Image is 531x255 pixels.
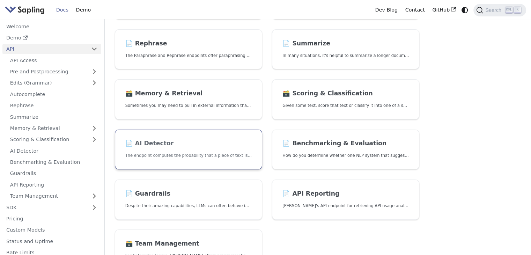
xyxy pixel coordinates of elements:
img: Sapling.ai [5,5,45,15]
button: Search (Ctrl+K) [473,4,526,16]
p: The Paraphrase and Rephrase endpoints offer paraphrasing for particular styles. [125,52,252,59]
a: AI Detector [6,146,101,156]
button: Switch between dark and light mode (currently system mode) [460,5,470,15]
a: Demo [72,5,95,15]
a: Rephrase [6,101,101,111]
h2: Benchmarking & Evaluation [282,140,409,147]
button: Expand sidebar category 'SDK' [87,202,101,212]
h2: Scoring & Classification [282,90,409,97]
span: Search [483,7,506,13]
a: Demo [2,33,101,43]
h2: Summarize [282,40,409,48]
a: 🗃️ Scoring & ClassificationGiven some text, score that text or classify it into one of a set of p... [272,79,419,119]
p: Given some text, score that text or classify it into one of a set of pre-specified categories. [282,102,409,109]
a: API [2,44,87,54]
a: GitHub [428,5,459,15]
h2: AI Detector [125,140,252,147]
h2: Team Management [125,240,252,248]
p: Despite their amazing capabilities, LLMs can often behave in undesired [125,203,252,209]
p: The endpoint computes the probability that a piece of text is AI-generated, [125,152,252,159]
p: In many situations, it's helpful to summarize a longer document into a shorter, more easily diges... [282,52,409,59]
a: Team Management [6,191,101,201]
a: Status and Uptime [2,236,101,246]
a: Summarize [6,112,101,122]
a: Guardrails [6,168,101,178]
button: Collapse sidebar category 'API' [87,44,101,54]
a: Welcome [2,21,101,31]
h2: Memory & Retrieval [125,90,252,97]
kbd: K [514,7,521,13]
h2: Rephrase [125,40,252,48]
a: 📄️ API Reporting[PERSON_NAME]'s API endpoint for retrieving API usage analytics. [272,180,419,220]
a: 📄️ AI DetectorThe endpoint computes the probability that a piece of text is AI-generated, [115,130,262,170]
a: Pre and Postprocessing [6,67,101,77]
a: API Access [6,55,101,65]
a: Memory & Retrieval [6,123,101,133]
a: Benchmarking & Evaluation [6,157,101,167]
a: Contact [401,5,429,15]
a: 📄️ RephraseThe Paraphrase and Rephrase endpoints offer paraphrasing for particular styles. [115,29,262,70]
h2: API Reporting [282,190,409,198]
a: 📄️ GuardrailsDespite their amazing capabilities, LLMs can often behave in undesired [115,180,262,220]
a: API Reporting [6,180,101,190]
a: Scoring & Classification [6,134,101,145]
a: Autocomplete [6,89,101,99]
a: Custom Models [2,225,101,235]
a: 📄️ Benchmarking & EvaluationHow do you determine whether one NLP system that suggests edits [272,130,419,170]
a: Docs [52,5,72,15]
a: SDK [2,202,87,212]
p: Sapling's API endpoint for retrieving API usage analytics. [282,203,409,209]
p: How do you determine whether one NLP system that suggests edits [282,152,409,159]
a: 📄️ SummarizeIn many situations, it's helpful to summarize a longer document into a shorter, more ... [272,29,419,70]
a: Dev Blog [371,5,401,15]
p: Sometimes you may need to pull in external information that doesn't fit in the context size of an... [125,102,252,109]
a: 🗃️ Memory & RetrievalSometimes you may need to pull in external information that doesn't fit in t... [115,79,262,119]
h2: Guardrails [125,190,252,198]
a: Pricing [2,214,101,224]
a: Sapling.ai [5,5,47,15]
a: Edits (Grammar) [6,78,101,88]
